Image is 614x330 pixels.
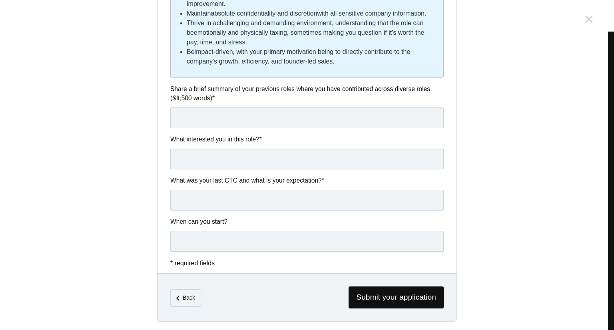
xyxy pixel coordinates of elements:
span: Submit your application [349,286,444,308]
label: Share a brief summary of your previous roles where you have contributed across diverse roles (&lt... [170,84,444,103]
li: Thrive in a , understanding that the role can be , sometimes making you question if it's worth th... [187,18,437,47]
em: Back [183,294,195,301]
label: What interested you in this role? [170,135,444,144]
strong: impact-driven [195,48,233,55]
label: When can you start? [170,217,444,226]
strong: emotionally and physically taxing [194,29,287,36]
span: * required fields [170,260,215,266]
li: Maintain with all sensitive company information. [187,9,437,18]
strong: challenging and demanding environment [217,20,332,26]
li: Be , with your primary motivation being to directly contribute to the company's growth, efficienc... [187,47,437,66]
label: What was your last CTC and what is your expectation? [170,176,444,185]
strong: absolute confidentiality and discretion [211,10,317,17]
